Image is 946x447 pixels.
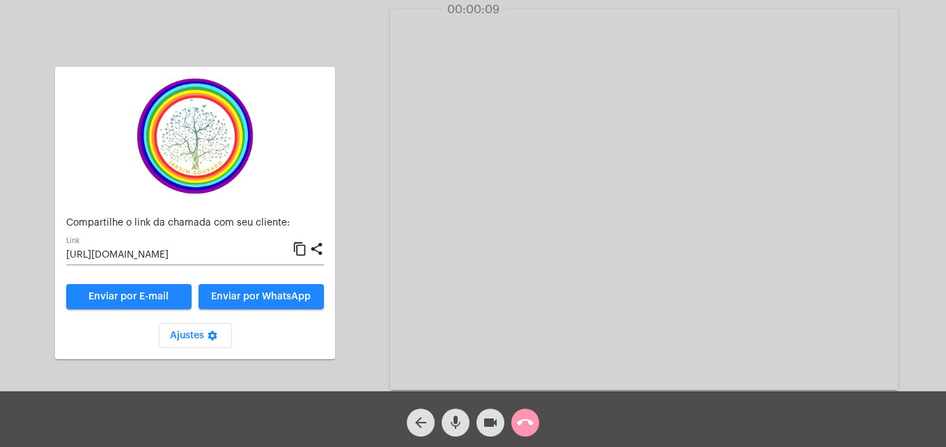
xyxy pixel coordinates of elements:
a: Enviar por E-mail [66,284,192,309]
mat-icon: videocam [482,414,499,431]
mat-icon: call_end [517,414,534,431]
span: Enviar por E-mail [89,292,169,301]
button: Enviar por WhatsApp [199,284,324,309]
span: 00:00:09 [447,4,499,15]
img: c337f8d0-2252-6d55-8527-ab50248c0d14.png [125,78,265,194]
span: Enviar por WhatsApp [212,292,311,301]
mat-icon: content_copy [293,241,307,258]
mat-icon: mic [447,414,464,431]
p: Compartilhe o link da chamada com seu cliente: [66,218,324,228]
button: Ajustes [159,323,232,348]
mat-icon: settings [204,330,221,347]
mat-icon: arrow_back [412,414,429,431]
span: Ajustes [170,331,221,340]
mat-icon: share [309,241,324,258]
